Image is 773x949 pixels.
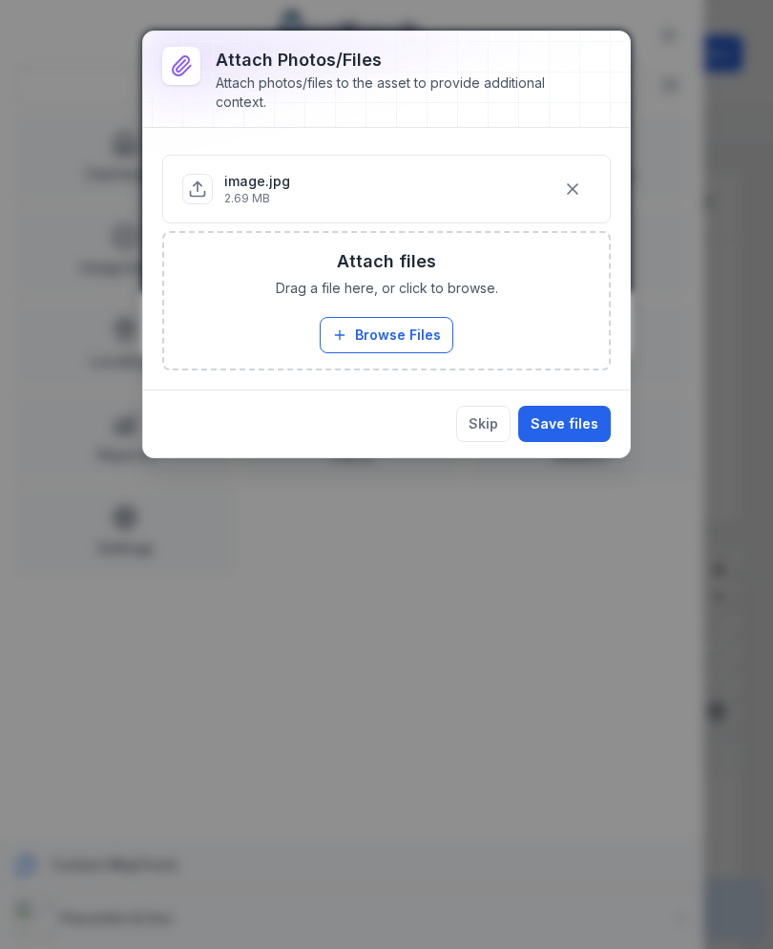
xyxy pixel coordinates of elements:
[320,317,453,353] button: Browse Files
[337,248,436,275] h3: Attach files
[518,406,611,442] button: Save files
[216,74,580,112] div: Attach photos/files to the asset to provide additional context.
[276,279,498,298] span: Drag a file here, or click to browse.
[456,406,511,442] button: Skip
[216,47,580,74] h3: Attach photos/files
[224,172,290,191] p: image.jpg
[224,191,290,206] p: 2.69 MB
